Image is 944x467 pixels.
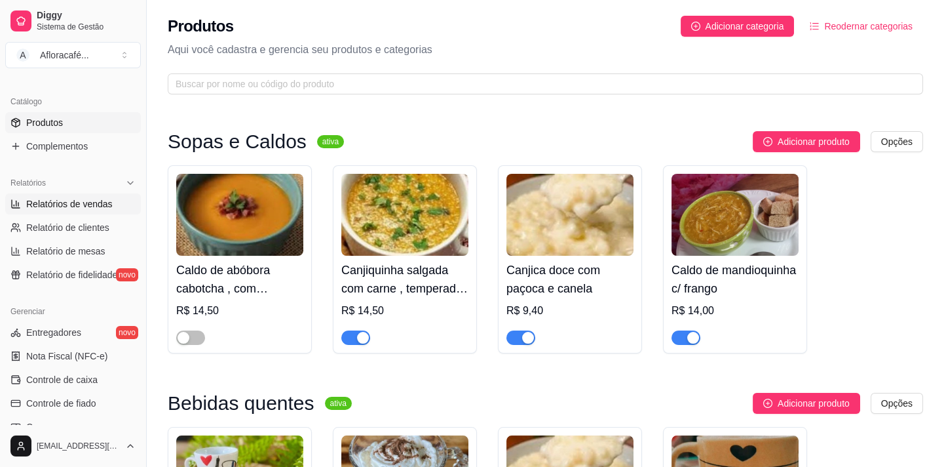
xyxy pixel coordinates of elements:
h4: Canjica doce com paçoca e canela [506,261,633,298]
span: Adicionar produto [778,134,850,149]
h2: Produtos [168,16,234,37]
button: Opções [871,131,923,152]
a: Relatórios de vendas [5,193,141,214]
a: DiggySistema de Gestão [5,5,141,37]
div: R$ 9,40 [506,303,633,319]
div: Catálogo [5,91,141,112]
span: Relatório de mesas [26,245,105,258]
a: Controle de fiado [5,393,141,414]
span: Opções [881,396,913,411]
a: Relatório de mesas [5,241,141,262]
a: Cupons [5,416,141,437]
button: [EMAIL_ADDRESS][DOMAIN_NAME] [5,430,141,462]
p: Aqui você cadastra e gerencia seu produtos e categorias [168,42,923,58]
h4: Canjiquinha salgada com carne , temperada com pedacinhos de linguiça levemente apimentada [341,261,468,298]
div: Afloracafé ... [40,49,89,62]
a: Produtos [5,112,141,133]
span: Nota Fiscal (NFC-e) [26,350,107,363]
h3: Sopas e Caldos [168,134,307,150]
sup: ativa [325,397,352,410]
span: Relatório de fidelidade [26,268,117,281]
a: Relatório de fidelidadenovo [5,264,141,285]
div: R$ 14,00 [671,303,799,319]
a: Controle de caixa [5,369,141,390]
span: plus-circle [763,137,772,146]
img: product-image [671,174,799,256]
span: plus-circle [763,399,772,408]
h3: Bebidas quentes [168,396,314,411]
button: Reodernar categorias [799,16,923,37]
span: [EMAIL_ADDRESS][DOMAIN_NAME] [37,441,120,451]
h4: Caldo de mandioquinha c/ frango [671,261,799,298]
span: ordered-list [810,22,819,31]
a: Nota Fiscal (NFC-e) [5,346,141,367]
span: plus-circle [691,22,700,31]
button: Opções [871,393,923,414]
span: Diggy [37,10,136,22]
button: Adicionar produto [753,131,860,152]
span: Reodernar categorias [824,19,913,33]
span: Adicionar categoria [706,19,784,33]
a: Complementos [5,136,141,157]
button: Adicionar produto [753,393,860,414]
span: Controle de fiado [26,397,96,410]
img: product-image [341,174,468,256]
img: product-image [506,174,633,256]
img: product-image [176,174,303,256]
span: Controle de caixa [26,373,98,386]
sup: ativa [317,135,344,148]
span: A [16,49,29,62]
span: Complementos [26,140,88,153]
input: Buscar por nome ou código do produto [176,77,905,91]
span: Sistema de Gestão [37,22,136,32]
button: Select a team [5,42,141,68]
div: R$ 14,50 [176,303,303,319]
button: Adicionar categoria [681,16,795,37]
span: Cupons [26,420,58,434]
h4: Caldo de abóbora cabotcha , com calabresa [176,261,303,298]
span: Relatório de clientes [26,221,109,234]
div: Gerenciar [5,301,141,322]
span: Entregadores [26,326,81,339]
span: Relatórios [10,178,46,188]
div: R$ 14,50 [341,303,468,319]
a: Relatório de clientes [5,217,141,238]
span: Opções [881,134,913,149]
span: Relatórios de vendas [26,197,113,211]
span: Adicionar produto [778,396,850,411]
span: Produtos [26,116,63,129]
a: Entregadoresnovo [5,322,141,343]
